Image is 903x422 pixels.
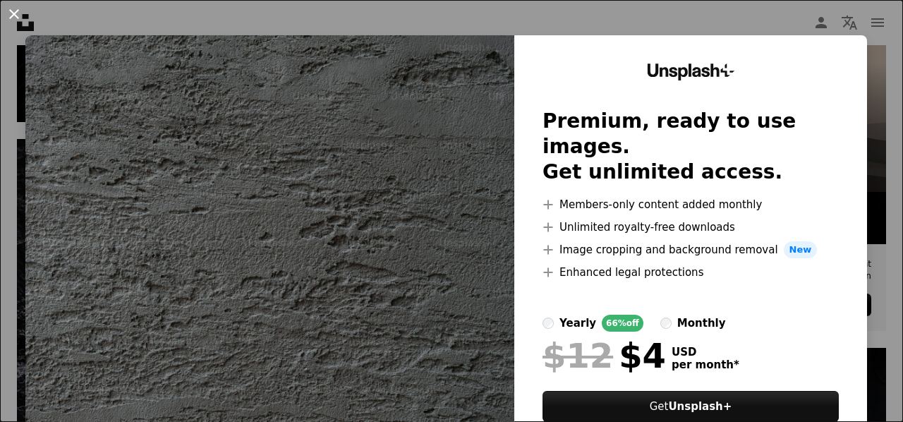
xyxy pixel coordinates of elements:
div: monthly [677,315,726,332]
span: USD [672,346,739,358]
button: GetUnsplash+ [543,391,839,422]
li: Unlimited royalty-free downloads [543,219,839,236]
li: Image cropping and background removal [543,241,839,258]
li: Enhanced legal protections [543,264,839,281]
input: monthly [660,318,672,329]
span: per month * [672,358,739,371]
div: yearly [559,315,596,332]
strong: Unsplash+ [668,400,732,413]
span: New [784,241,818,258]
li: Members-only content added monthly [543,196,839,213]
h2: Premium, ready to use images. Get unlimited access. [543,109,839,185]
div: $4 [543,337,666,374]
div: 66% off [602,315,643,332]
input: yearly66%off [543,318,554,329]
span: $12 [543,337,613,374]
